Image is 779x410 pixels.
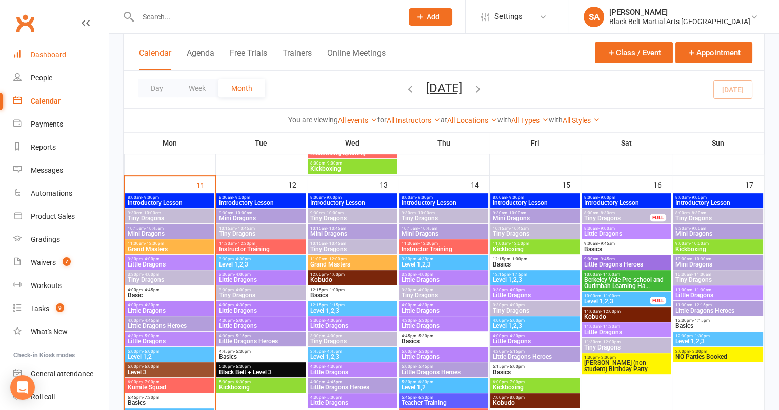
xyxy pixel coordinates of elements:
span: 10:30am [675,272,761,277]
span: - 5:30pm [416,318,433,323]
span: Kobudo [584,314,668,320]
span: 4:00pm [127,318,212,323]
th: Wed [307,132,398,154]
span: Little Dragons [127,307,212,314]
span: 3:30pm [218,272,303,277]
div: FULL [650,214,666,221]
span: 7 [63,257,71,266]
div: Messages [31,166,63,174]
a: Roll call [13,385,108,408]
button: Calendar [139,48,171,70]
span: Tiny Dragons [401,215,486,221]
span: Tiny Dragons [675,215,761,221]
div: Payments [31,120,63,128]
span: - 12:15pm [692,303,712,307]
span: 4:00pm [492,318,577,323]
a: Workouts [13,274,108,297]
span: - 9:00pm [416,195,433,200]
span: 4:30pm [218,334,303,338]
span: Tiny Dragons [584,215,650,221]
span: - 8:30am [598,211,615,215]
span: Mini Dragons [127,231,212,237]
span: 10:15am [218,226,303,231]
span: Tiny Dragons [127,215,212,221]
span: 3:30pm [310,318,394,323]
span: 12:30pm [675,318,761,323]
span: 8:00am [401,195,486,200]
span: - 4:30pm [234,257,251,261]
span: Kickboxing [310,166,394,172]
a: Waivers 7 [13,251,108,274]
a: Messages [13,159,108,182]
div: 15 [562,176,581,193]
button: Class / Event [595,42,673,63]
span: Kobudo [310,277,394,283]
a: All Types [511,116,549,125]
span: 9:30am [218,211,303,215]
span: - 5:15pm [234,334,251,338]
a: General attendance kiosk mode [13,362,108,385]
span: - 12:00pm [510,241,529,246]
span: 10:15am [310,241,394,246]
span: 3:30pm [127,272,212,277]
span: 9 [56,303,64,312]
span: - 9:00am [690,226,706,231]
span: - 5:30pm [234,349,251,354]
span: 5:00pm [127,349,212,354]
span: 3:30pm [218,288,303,292]
span: - 1:15pm [328,303,345,307]
span: 10:15am [310,226,394,231]
span: 10:00am [584,272,668,277]
span: Tiny Dragons [218,231,303,237]
div: Open Intercom Messenger [10,375,35,400]
div: Gradings [31,235,60,243]
span: 8:00am [218,195,303,200]
span: Level 1,2,3 [492,323,577,329]
span: Mini Dragons [675,231,761,237]
button: Trainers [283,48,312,70]
span: - 4:30pm [416,303,433,307]
span: Mini Dragons [675,261,761,268]
span: - 6:00pm [143,349,159,354]
strong: with [497,116,511,124]
span: 10:15am [492,226,577,231]
div: 13 [379,176,398,193]
span: - 4:00pm [143,272,159,277]
span: - 10:45am [236,226,255,231]
a: Gradings [13,228,108,251]
th: Tue [215,132,307,154]
span: - 9:45am [598,257,615,261]
span: Little Dragons [584,231,668,237]
span: Introductory Lesson [492,200,577,206]
span: - 10:30am [692,257,711,261]
th: Sun [672,132,764,154]
span: - 4:30pm [416,257,433,261]
div: 11 [196,176,215,193]
div: Workouts [31,281,62,290]
div: General attendance [31,370,93,378]
span: - 5:30pm [416,349,433,354]
span: 11:30am [675,303,761,307]
span: Tiny Dragons [492,231,577,237]
span: 10:15am [401,226,486,231]
span: 11:00am [310,257,394,261]
span: Grand Masters [127,246,212,252]
span: Basics [675,323,761,329]
span: - 12:00pm [327,257,347,261]
span: 9:00am [675,241,761,246]
span: Little Dragons [401,323,486,329]
span: - 9:45am [598,241,615,246]
span: - 11:00am [601,294,620,298]
div: Automations [31,189,72,197]
span: Introductory Lesson [218,200,303,206]
span: Tiny Dragons [584,344,668,351]
span: - 9:00pm [598,195,615,200]
span: - 8:30am [690,211,706,215]
span: Tiny Dragons [218,292,303,298]
span: Settings [494,5,523,28]
a: All events [338,116,377,125]
span: Tiny Dragons [492,307,577,314]
span: 11:00am [584,309,668,314]
span: Introductory Lesson [584,200,668,206]
span: - 9:00pm [690,195,707,200]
